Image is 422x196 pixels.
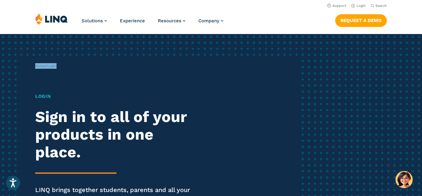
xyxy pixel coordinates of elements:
[351,4,366,8] a: Login
[327,4,346,8] a: Support
[82,18,103,24] span: Solutions
[395,171,413,188] button: Hello, have a question? Let’s chat.
[35,13,68,25] img: LINQ | K‑12 Software
[35,108,198,161] h2: Sign in to all of your products in one place.
[198,18,219,24] span: Company
[35,64,46,68] a: Home
[158,18,185,24] a: Resources
[371,3,387,8] button: Open Search Bar
[335,13,387,27] nav: Button Navigation
[335,14,387,27] a: Request a Demo
[82,18,107,24] a: Solutions
[82,13,223,33] nav: Primary Navigation
[198,18,223,24] a: Company
[35,64,57,68] span: /
[120,18,145,24] a: Experience
[375,4,387,8] span: Search
[35,93,198,100] h1: Login
[47,64,57,68] span: Login
[158,18,181,24] span: Resources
